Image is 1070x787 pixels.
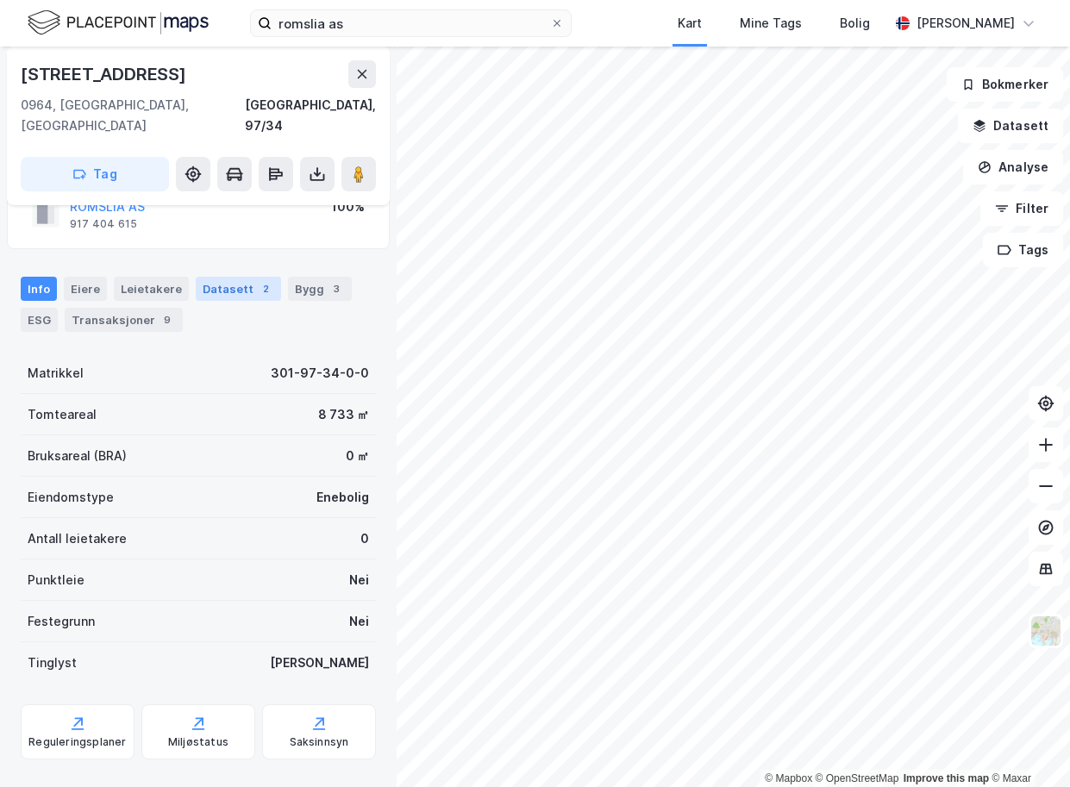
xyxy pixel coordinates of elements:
[947,67,1063,102] button: Bokmerker
[21,95,245,136] div: 0964, [GEOGRAPHIC_DATA], [GEOGRAPHIC_DATA]
[765,772,812,784] a: Mapbox
[318,404,369,425] div: 8 733 ㎡
[904,772,989,784] a: Improve this map
[984,704,1070,787] div: Kontrollprogram for chat
[678,13,702,34] div: Kart
[290,735,349,749] div: Saksinnsyn
[270,653,369,673] div: [PERSON_NAME]
[360,528,369,549] div: 0
[28,8,209,38] img: logo.f888ab2527a4732fd821a326f86c7f29.svg
[21,60,190,88] div: [STREET_ADDRESS]
[349,570,369,590] div: Nei
[983,233,1063,267] button: Tags
[917,13,1015,34] div: [PERSON_NAME]
[21,277,57,301] div: Info
[196,277,281,301] div: Datasett
[331,197,365,217] div: 100%
[257,280,274,297] div: 2
[958,109,1063,143] button: Datasett
[168,735,228,749] div: Miljøstatus
[65,308,183,332] div: Transaksjoner
[963,150,1063,184] button: Analyse
[114,277,189,301] div: Leietakere
[272,10,550,36] input: Søk på adresse, matrikkel, gårdeiere, leietakere eller personer
[271,363,369,384] div: 301-97-34-0-0
[28,735,126,749] div: Reguleringsplaner
[28,446,127,466] div: Bruksareal (BRA)
[980,191,1063,226] button: Filter
[70,217,137,231] div: 917 404 615
[316,487,369,508] div: Enebolig
[28,363,84,384] div: Matrikkel
[349,611,369,632] div: Nei
[28,487,114,508] div: Eiendomstype
[1029,615,1062,647] img: Z
[64,277,107,301] div: Eiere
[28,653,77,673] div: Tinglyst
[159,311,176,328] div: 9
[28,570,84,590] div: Punktleie
[245,95,376,136] div: [GEOGRAPHIC_DATA], 97/34
[28,528,127,549] div: Antall leietakere
[840,13,870,34] div: Bolig
[346,446,369,466] div: 0 ㎡
[28,404,97,425] div: Tomteareal
[21,308,58,332] div: ESG
[28,611,95,632] div: Festegrunn
[984,704,1070,787] iframe: Chat Widget
[328,280,345,297] div: 3
[288,277,352,301] div: Bygg
[21,157,169,191] button: Tag
[816,772,899,784] a: OpenStreetMap
[740,13,802,34] div: Mine Tags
